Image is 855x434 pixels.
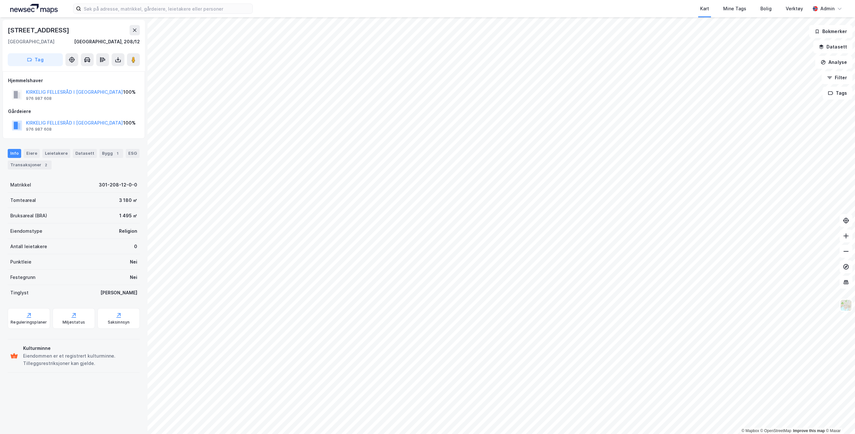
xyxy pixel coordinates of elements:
button: Filter [822,71,852,84]
div: Mine Tags [723,5,746,13]
div: Gårdeiere [8,108,140,115]
div: 100% [123,119,136,127]
a: Improve this map [793,429,825,433]
button: Bokmerker [809,25,852,38]
div: Religion [119,227,137,235]
div: [GEOGRAPHIC_DATA] [8,38,55,46]
div: Bolig [760,5,772,13]
input: Søk på adresse, matrikkel, gårdeiere, leietakere eller personer [81,4,252,13]
a: Mapbox [741,429,759,433]
div: Matrikkel [10,181,31,189]
div: Bruksareal (BRA) [10,212,47,220]
button: Analyse [815,56,852,69]
div: Punktleie [10,258,31,266]
div: Saksinnsyn [108,320,130,325]
div: Verktøy [786,5,803,13]
div: Admin [820,5,834,13]
div: Nei [130,273,137,281]
div: Tomteareal [10,196,36,204]
button: Tag [8,53,63,66]
div: Transaksjoner [8,161,52,169]
div: Kulturminne [23,344,137,352]
div: 976 987 608 [26,96,52,101]
div: Antall leietakere [10,243,47,250]
div: 1 495 ㎡ [119,212,137,220]
button: Tags [823,87,852,100]
div: [GEOGRAPHIC_DATA], 208/12 [74,38,140,46]
div: 301-208-12-0-0 [99,181,137,189]
div: Miljøstatus [63,320,85,325]
div: Bygg [99,149,123,158]
div: 1 [114,150,121,157]
iframe: Chat Widget [823,403,855,434]
a: OpenStreetMap [760,429,792,433]
div: Kart [700,5,709,13]
div: Festegrunn [10,273,35,281]
div: Info [8,149,21,158]
div: 976 987 608 [26,127,52,132]
div: [PERSON_NAME] [100,289,137,297]
div: 2 [43,162,49,168]
div: Datasett [73,149,97,158]
div: 3 180 ㎡ [119,196,137,204]
div: ESG [126,149,140,158]
div: Hjemmelshaver [8,77,140,84]
img: logo.a4113a55bc3d86da70a041830d287a7e.svg [10,4,58,13]
img: Z [840,299,852,311]
div: Reguleringsplaner [11,320,47,325]
div: 100% [123,88,136,96]
div: [STREET_ADDRESS] [8,25,71,35]
div: Eiendommen er et registrert kulturminne. Tilleggsrestriksjoner kan gjelde. [23,352,137,368]
div: 0 [134,243,137,250]
div: Eiere [24,149,40,158]
button: Datasett [813,40,852,53]
div: Leietakere [42,149,70,158]
div: Tinglyst [10,289,29,297]
div: Eiendomstype [10,227,42,235]
div: Nei [130,258,137,266]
